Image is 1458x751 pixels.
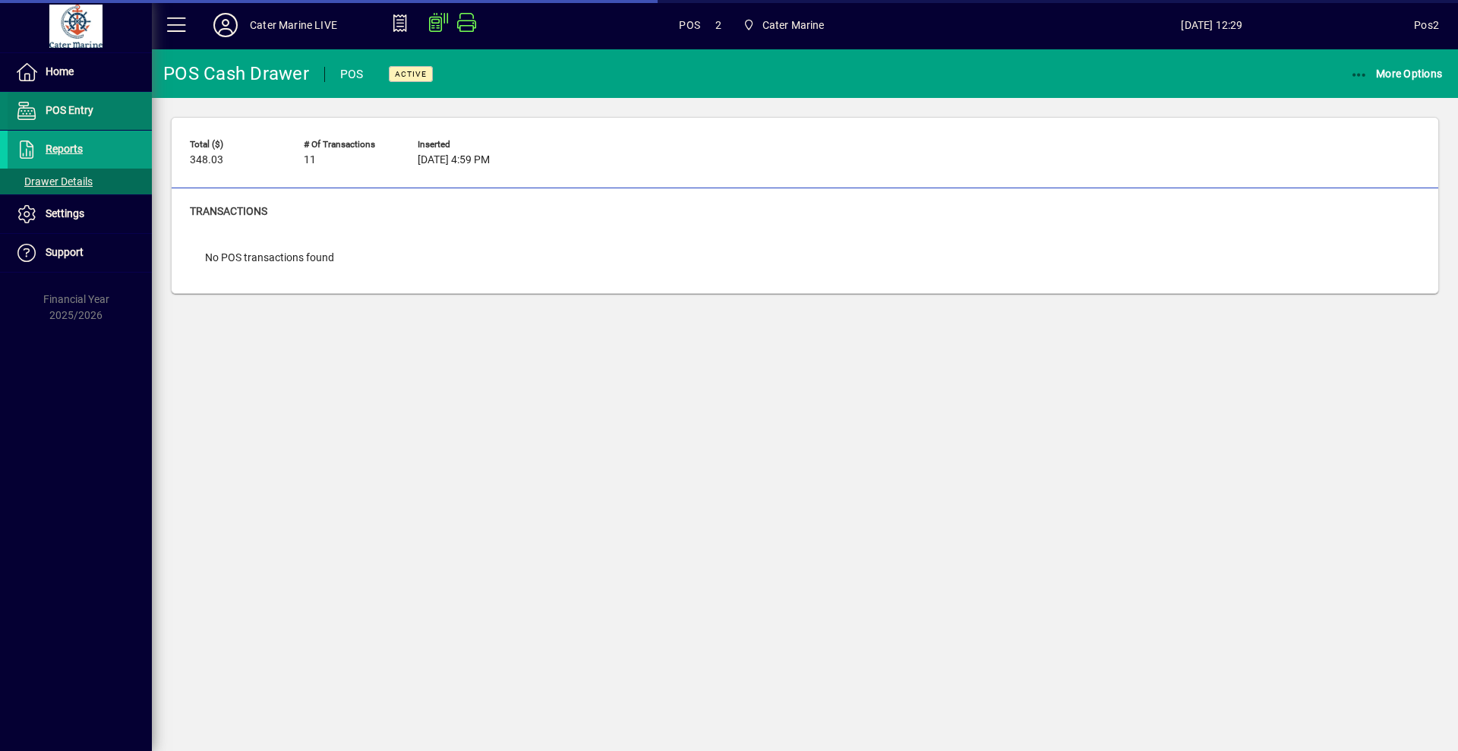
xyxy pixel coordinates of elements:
[418,154,490,166] span: [DATE] 4:59 PM
[340,62,364,87] div: POS
[762,13,825,37] span: Cater Marine
[163,62,309,86] div: POS Cash Drawer
[46,65,74,77] span: Home
[190,154,223,166] span: 348.03
[1010,13,1415,37] span: [DATE] 12:29
[679,13,700,37] span: POS
[1350,68,1443,80] span: More Options
[46,246,84,258] span: Support
[46,207,84,219] span: Settings
[8,53,152,91] a: Home
[1414,13,1439,37] div: Pos2
[737,11,831,39] span: Cater Marine
[395,69,427,79] span: Active
[8,92,152,130] a: POS Entry
[15,175,93,188] span: Drawer Details
[201,11,250,39] button: Profile
[304,154,316,166] span: 11
[190,140,281,150] span: Total ($)
[190,205,267,217] span: Transactions
[8,195,152,233] a: Settings
[418,140,509,150] span: Inserted
[715,13,721,37] span: 2
[46,143,83,155] span: Reports
[46,104,93,116] span: POS Entry
[8,169,152,194] a: Drawer Details
[304,140,395,150] span: # of Transactions
[190,235,349,281] div: No POS transactions found
[250,13,337,37] div: Cater Marine LIVE
[1346,60,1447,87] button: More Options
[8,234,152,272] a: Support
